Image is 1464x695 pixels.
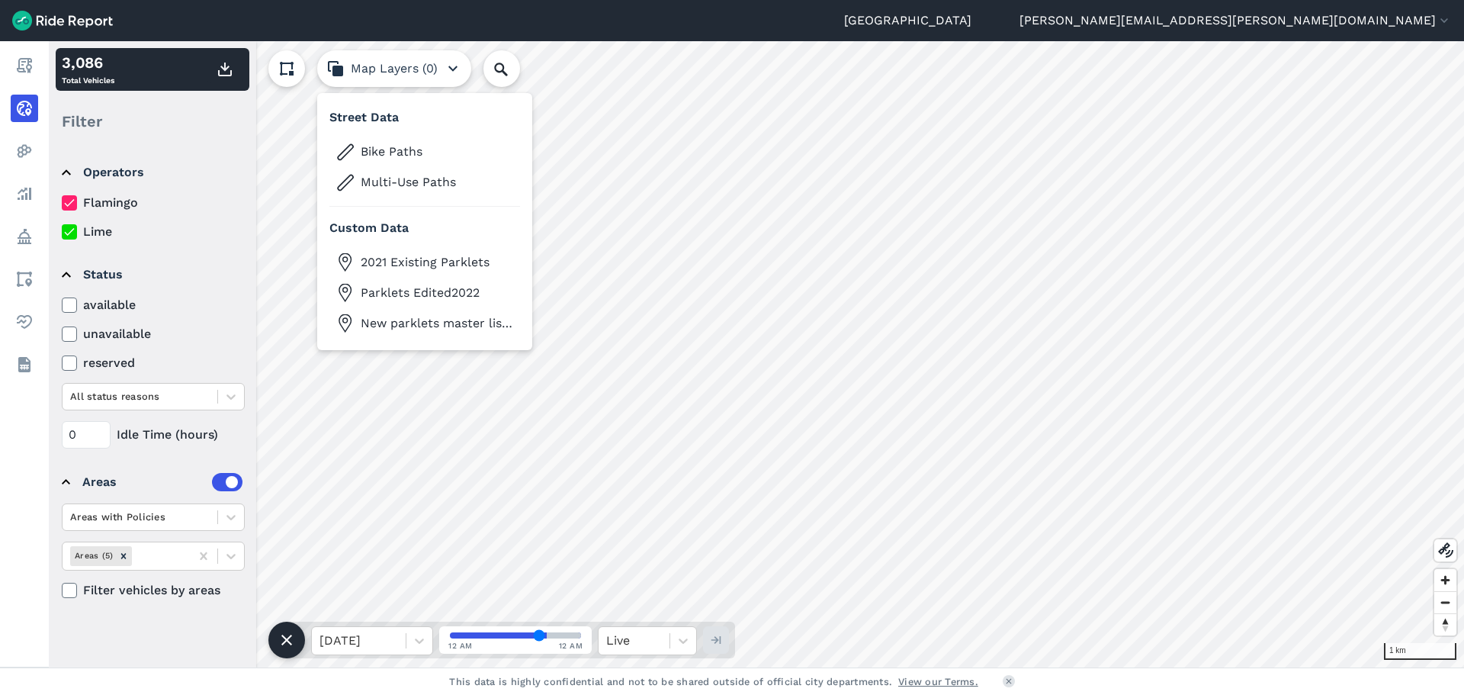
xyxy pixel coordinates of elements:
[361,284,513,302] span: Parklets Edited2022
[329,219,520,243] h3: Custom Data
[62,194,245,212] label: Flamingo
[11,137,38,165] a: Heatmaps
[11,95,38,122] a: Realtime
[361,173,513,191] span: Multi-Use Paths
[11,265,38,293] a: Areas
[844,11,971,30] a: [GEOGRAPHIC_DATA]
[329,310,520,335] button: New parklets master list CSV
[62,421,245,449] div: Idle Time (hours)
[898,674,978,689] a: View our Terms.
[361,253,513,272] span: 2021 Existing Parklets
[82,473,242,491] div: Areas
[62,151,242,194] summary: Operators
[11,52,38,79] a: Report
[329,249,520,274] button: 2021 Existing Parklets
[329,169,520,194] button: Multi-Use Paths
[11,308,38,336] a: Health
[62,51,114,74] div: 3,086
[1434,569,1456,591] button: Zoom in
[11,223,38,250] a: Policy
[317,50,471,87] button: Map Layers (0)
[49,41,1464,668] canvas: Map
[62,581,245,600] label: Filter vehicles by areas
[329,280,520,304] button: Parklets Edited2022
[361,314,513,333] span: New parklets master list CSV
[62,51,114,88] div: Total Vehicles
[329,108,520,133] h3: Street Data
[483,50,544,87] input: Search Location or Vehicles
[62,325,245,343] label: unavailable
[115,546,132,565] div: Remove Areas (5)
[1384,643,1456,660] div: 1 km
[62,296,245,314] label: available
[448,640,473,652] span: 12 AM
[62,253,242,296] summary: Status
[559,640,583,652] span: 12 AM
[62,223,245,241] label: Lime
[329,139,520,163] button: Bike Paths
[361,143,513,161] span: Bike Paths
[12,11,113,31] img: Ride Report
[70,546,115,565] div: Areas (5)
[62,461,242,504] summary: Areas
[1434,613,1456,635] button: Reset bearing to north
[1434,591,1456,613] button: Zoom out
[11,351,38,378] a: Datasets
[1019,11,1452,30] button: [PERSON_NAME][EMAIL_ADDRESS][PERSON_NAME][DOMAIN_NAME]
[11,180,38,208] a: Analyze
[62,354,245,372] label: reserved
[56,98,249,145] div: Filter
